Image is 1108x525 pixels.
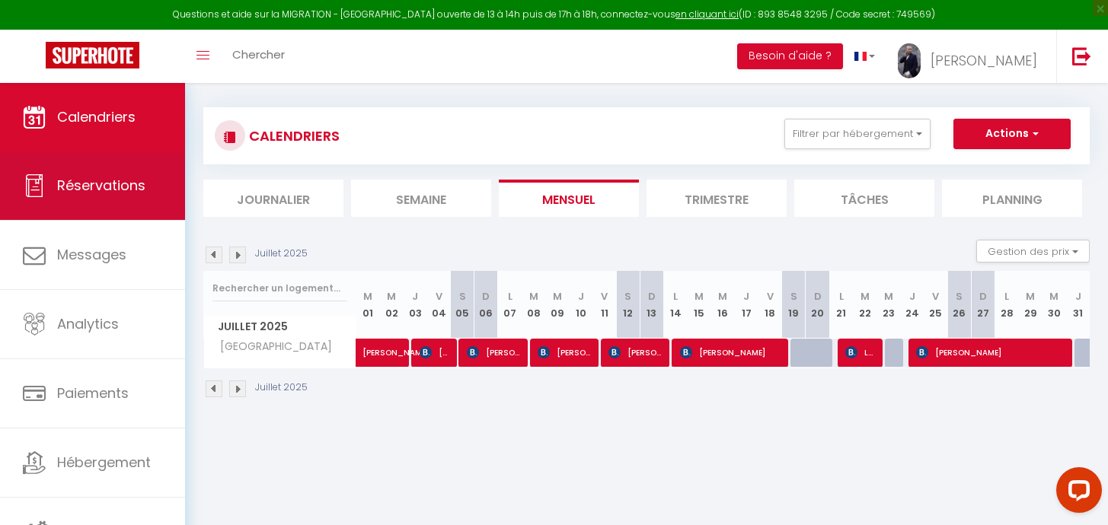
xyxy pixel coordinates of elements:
[767,289,774,304] abbr: V
[900,271,924,339] th: 24
[363,289,372,304] abbr: M
[387,289,396,304] abbr: M
[57,453,151,472] span: Hébergement
[1019,271,1043,339] th: 29
[404,271,427,339] th: 03
[675,8,739,21] a: en cliquant ici
[688,271,711,339] th: 15
[735,271,758,339] th: 17
[569,271,592,339] th: 10
[420,338,451,367] span: [PERSON_NAME]
[380,271,404,339] th: 02
[545,271,569,339] th: 09
[743,289,749,304] abbr: J
[624,289,631,304] abbr: S
[578,289,584,304] abbr: J
[1026,289,1035,304] abbr: M
[362,330,433,359] span: [PERSON_NAME]
[673,289,678,304] abbr: L
[412,289,418,304] abbr: J
[861,289,870,304] abbr: M
[1004,289,1009,304] abbr: L
[680,338,782,367] span: [PERSON_NAME]
[436,289,442,304] abbr: V
[538,338,592,367] span: [PERSON_NAME]
[498,271,522,339] th: 07
[953,119,1071,149] button: Actions
[1072,46,1091,65] img: logout
[995,271,1019,339] th: 28
[553,289,562,304] abbr: M
[451,271,474,339] th: 05
[255,380,308,395] p: Juillet 2025
[245,119,340,153] h3: CALENDRIERS
[508,289,512,304] abbr: L
[482,289,490,304] abbr: D
[877,271,900,339] th: 23
[886,30,1056,83] a: ... [PERSON_NAME]
[212,275,347,302] input: Rechercher un logement...
[845,338,877,367] span: Leanid Piatrenka
[782,271,806,339] th: 19
[916,338,1065,367] span: [PERSON_NAME]
[947,271,971,339] th: 26
[1043,271,1066,339] th: 30
[806,271,829,339] th: 20
[839,289,844,304] abbr: L
[1044,461,1108,525] iframe: LiveChat chat widget
[718,289,727,304] abbr: M
[814,289,822,304] abbr: D
[57,245,126,264] span: Messages
[884,289,893,304] abbr: M
[592,271,616,339] th: 11
[522,271,545,339] th: 08
[57,383,129,402] span: Paiements
[979,289,987,304] abbr: D
[616,271,640,339] th: 12
[601,289,608,304] abbr: V
[499,180,639,217] li: Mensuel
[853,271,877,339] th: 22
[784,119,931,149] button: Filtrer par hébergement
[640,271,663,339] th: 13
[356,339,380,367] a: [PERSON_NAME]
[924,271,947,339] th: 25
[206,339,336,355] span: [GEOGRAPHIC_DATA]
[427,271,451,339] th: 04
[711,271,735,339] th: 16
[204,316,356,338] span: Juillet 2025
[1049,289,1059,304] abbr: M
[57,314,119,333] span: Analytics
[758,271,782,339] th: 18
[608,338,663,367] span: [PERSON_NAME]
[203,180,343,217] li: Journalier
[255,247,308,261] p: Juillet 2025
[356,271,380,339] th: 01
[57,176,145,195] span: Réservations
[932,289,939,304] abbr: V
[664,271,688,339] th: 14
[467,338,522,367] span: [PERSON_NAME]
[459,289,466,304] abbr: S
[794,180,934,217] li: Tâches
[737,43,843,69] button: Besoin d'aide ?
[972,271,995,339] th: 27
[1066,271,1090,339] th: 31
[956,289,963,304] abbr: S
[46,42,139,68] img: Super Booking
[351,180,491,217] li: Semaine
[647,180,787,217] li: Trimestre
[931,51,1037,70] span: [PERSON_NAME]
[529,289,538,304] abbr: M
[942,180,1082,217] li: Planning
[232,46,285,62] span: Chercher
[976,240,1090,262] button: Gestion des prix
[694,289,704,304] abbr: M
[790,289,797,304] abbr: S
[898,43,921,78] img: ...
[474,271,498,339] th: 06
[221,30,296,83] a: Chercher
[57,107,136,126] span: Calendriers
[909,289,915,304] abbr: J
